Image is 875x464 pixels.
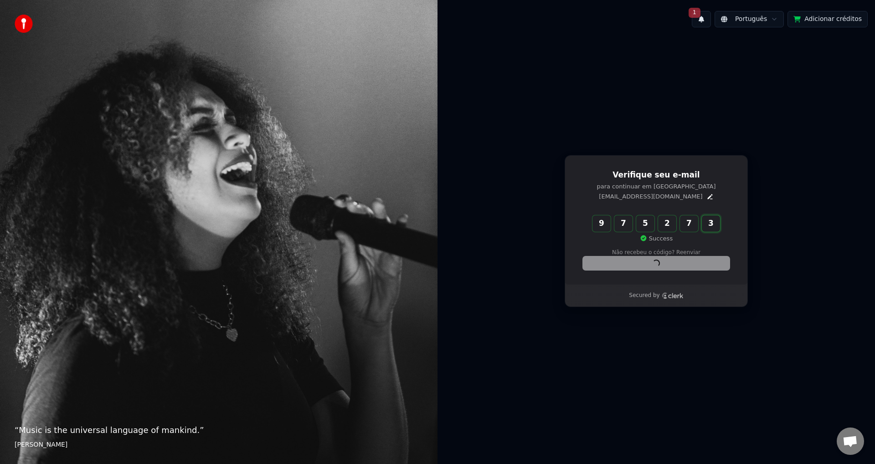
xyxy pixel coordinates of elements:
footer: [PERSON_NAME] [15,440,423,449]
p: Secured by [629,292,659,299]
img: youka [15,15,33,33]
a: Clerk logo [662,292,684,299]
button: Edit [706,193,714,200]
button: 1 [692,11,711,27]
h1: Verifique seu e-mail [583,170,730,181]
a: Bate-papo aberto [837,428,864,455]
p: para continuar em [GEOGRAPHIC_DATA] [583,182,730,191]
button: Adicionar créditos [787,11,868,27]
p: “ Music is the universal language of mankind. ” [15,424,423,437]
p: Success [640,235,673,243]
span: 1 [689,8,700,18]
p: [EMAIL_ADDRESS][DOMAIN_NAME] [599,193,702,201]
input: Enter verification code [592,215,738,232]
